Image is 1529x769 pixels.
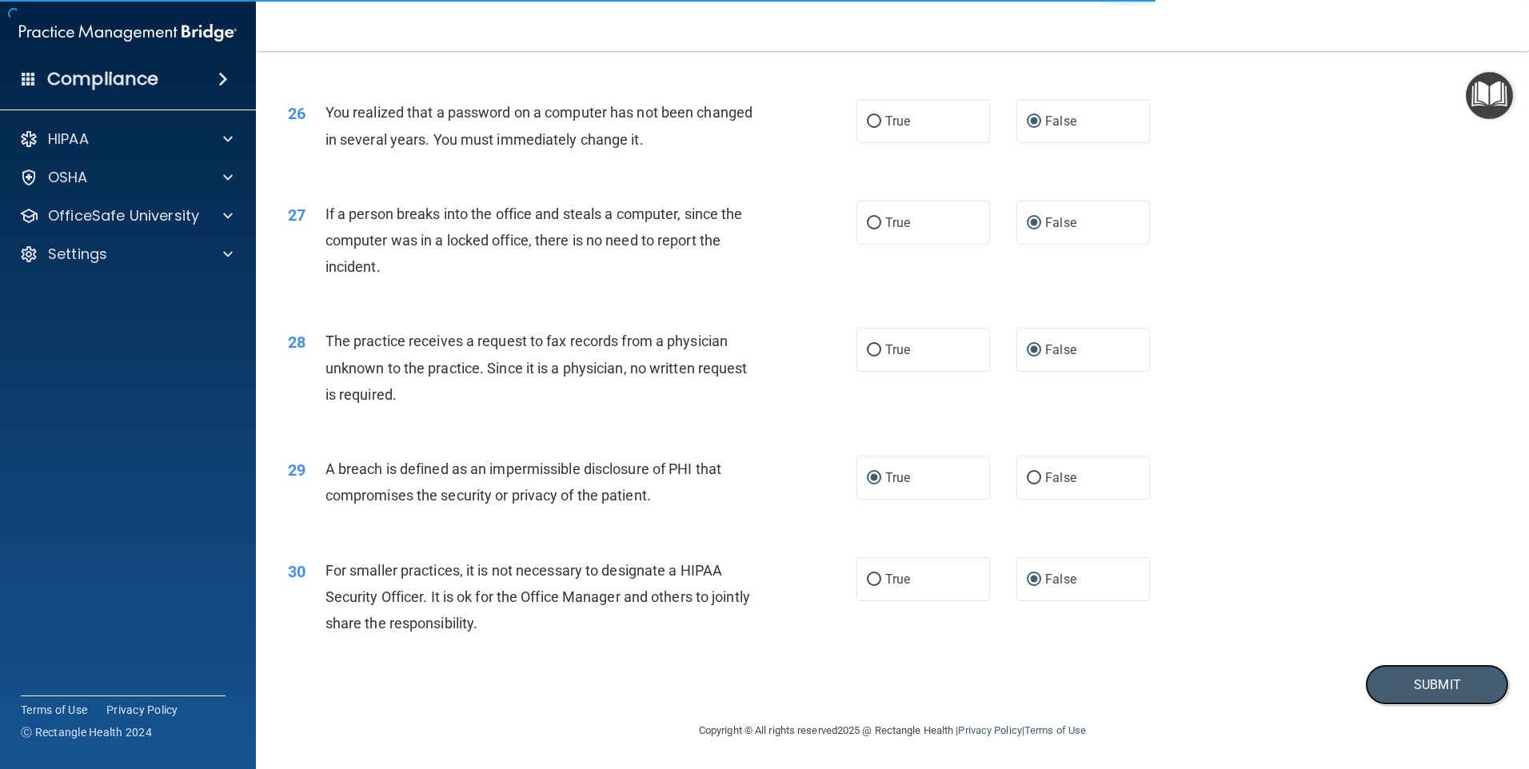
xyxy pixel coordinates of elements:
[601,705,1184,756] div: Copyright © All rights reserved 2025 @ Rectangle Health | |
[325,104,753,147] span: You realized that a password on a computer has not been changed in several years. You must immedi...
[19,245,233,264] a: Settings
[1045,342,1076,357] span: False
[1045,114,1076,129] span: False
[867,472,881,484] input: True
[867,345,881,357] input: True
[19,206,233,225] a: OfficeSafe University
[325,562,750,632] span: For smaller practices, it is not necessary to designate a HIPAA Security Officer. It is ok for th...
[1024,724,1086,736] a: Terms of Use
[867,574,881,586] input: True
[48,168,88,187] p: OSHA
[47,68,158,90] h4: Compliance
[325,205,743,275] span: If a person breaks into the office and steals a computer, since the computer was in a locked offi...
[288,333,305,352] span: 28
[1027,472,1041,484] input: False
[325,333,748,402] span: The practice receives a request to fax records from a physician unknown to the practice. Since it...
[1045,572,1076,587] span: False
[288,460,305,480] span: 29
[19,168,233,187] a: OSHA
[885,470,910,485] span: True
[1027,574,1041,586] input: False
[1045,215,1076,230] span: False
[288,205,305,225] span: 27
[885,215,910,230] span: True
[958,724,1021,736] a: Privacy Policy
[19,129,233,149] a: HIPAA
[1365,664,1509,705] button: Submit
[885,572,910,587] span: True
[288,562,305,581] span: 30
[106,702,178,718] a: Privacy Policy
[867,217,881,229] input: True
[885,342,910,357] span: True
[1027,217,1041,229] input: False
[1027,345,1041,357] input: False
[48,129,89,149] p: HIPAA
[885,114,910,129] span: True
[21,702,87,718] a: Terms of Use
[867,116,881,128] input: True
[48,245,107,264] p: Settings
[48,206,199,225] p: OfficeSafe University
[325,460,721,504] span: A breach is defined as an impermissible disclosure of PHI that compromises the security or privac...
[1027,116,1041,128] input: False
[288,104,305,123] span: 26
[19,17,237,49] img: PMB logo
[21,724,152,740] span: Ⓒ Rectangle Health 2024
[1466,72,1513,119] button: Open Resource Center
[1045,470,1076,485] span: False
